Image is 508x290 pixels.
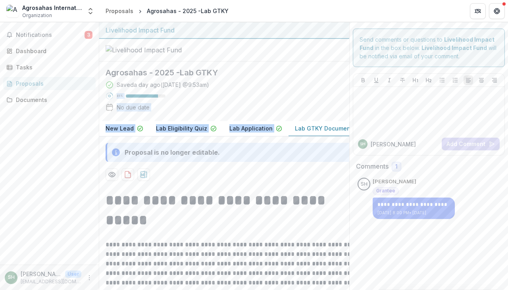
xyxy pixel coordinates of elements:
p: [PERSON_NAME] [21,270,62,278]
button: Strike [398,75,407,85]
button: Add Comment [442,138,500,150]
button: Align Left [464,75,473,85]
div: Agrosahas International Pvt Ltd [22,4,82,12]
div: Documents [16,96,89,104]
div: Livelihood Impact Fund [106,25,343,35]
p: Lab Eligibility Quiz [156,124,207,133]
button: Underline [371,75,381,85]
p: Lab Application [229,124,273,133]
div: Sachin Hanwate [8,275,15,280]
p: [PERSON_NAME] [371,140,416,148]
div: Sachin Hanwate [361,182,368,187]
p: [DATE] 8:00 PM • [DATE] [377,210,450,216]
p: [PERSON_NAME] [373,178,416,186]
button: Get Help [489,3,505,19]
strong: Livelihood Impact Fund [421,44,487,51]
button: Italicize [385,75,394,85]
button: Heading 1 [411,75,420,85]
div: Tasks [16,63,89,71]
a: Tasks [3,61,96,74]
button: Align Center [477,75,486,85]
span: Organization [22,12,52,19]
p: 81 % [117,93,123,99]
img: Agrosahas International Pvt Ltd [6,5,19,17]
div: Agrosahas - 2025 -Lab GTKY [147,7,229,15]
div: Send comments or questions to in the box below. will be notified via email of your comment. [353,29,505,67]
h2: Comments [356,163,389,170]
a: Dashboard [3,44,96,58]
span: Grantee [376,188,395,194]
div: Dashboard [16,47,89,55]
h2: Agrosahas - 2025 -Lab GTKY [106,68,330,77]
div: No due date [117,103,150,111]
div: Sachin Hanwate [360,142,366,146]
button: Bold [358,75,368,85]
img: Livelihood Impact Fund [106,45,185,55]
a: Documents [3,93,96,106]
button: Align Right [490,75,499,85]
button: Partners [470,3,486,19]
a: Proposals [3,77,96,90]
button: Open entity switcher [85,3,96,19]
p: New Lead [106,124,134,133]
button: Notifications3 [3,29,96,41]
button: More [85,273,94,282]
span: 3 [85,31,92,39]
div: Proposals [16,79,89,88]
nav: breadcrumb [102,5,232,17]
p: [EMAIL_ADDRESS][DOMAIN_NAME] [21,278,81,285]
p: Lab GTKY Document Request [295,124,377,133]
button: Preview 924d69f1-f42b-4f0f-9900-228151be131d-10.pdf [106,168,118,181]
a: Proposals [102,5,137,17]
span: 1 [395,163,398,170]
div: Proposal is no longer editable. [125,148,220,157]
button: Ordered List [450,75,460,85]
div: Proposals [106,7,133,15]
span: Notifications [16,32,85,38]
button: Bullet List [437,75,447,85]
button: Heading 2 [424,75,433,85]
p: User [65,271,81,278]
button: download-proposal [137,168,150,181]
div: Saved a day ago ( [DATE] @ 9:53am ) [117,81,209,89]
button: download-proposal [121,168,134,181]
